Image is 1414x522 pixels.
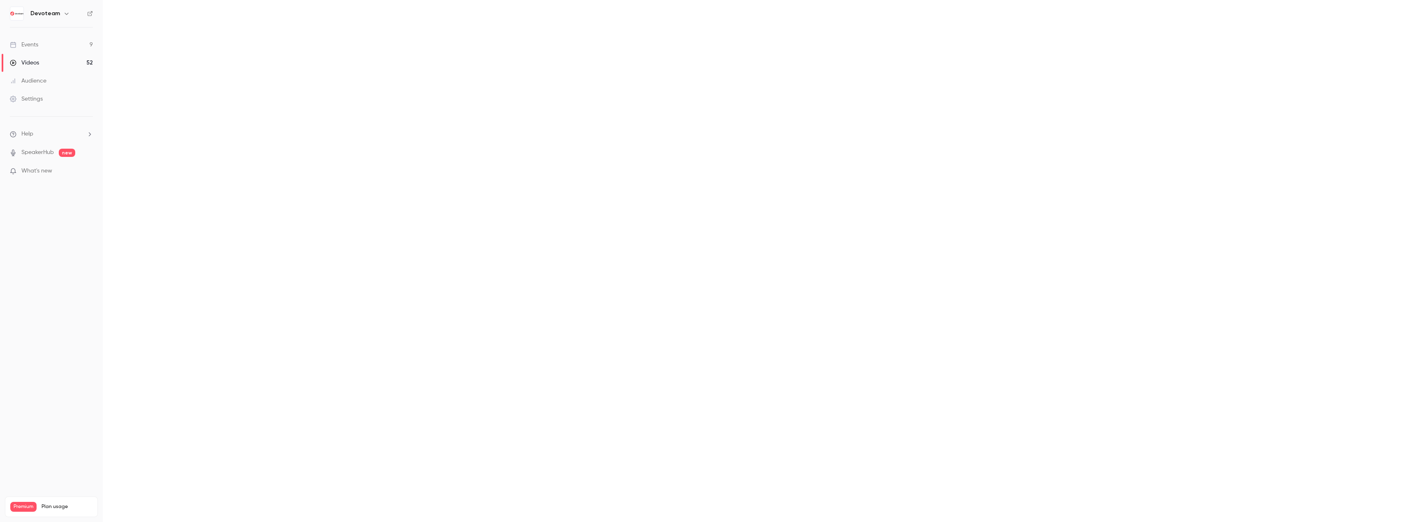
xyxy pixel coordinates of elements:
span: Premium [10,502,37,512]
span: Help [21,130,33,138]
a: SpeakerHub [21,148,54,157]
li: help-dropdown-opener [10,130,93,138]
img: Devoteam [10,7,23,20]
div: Videos [10,59,39,67]
div: Settings [10,95,43,103]
span: Plan usage [42,504,92,510]
h6: Devoteam [30,9,60,18]
span: new [59,149,75,157]
div: Events [10,41,38,49]
iframe: Noticeable Trigger [83,168,93,175]
span: What's new [21,167,52,175]
div: Audience [10,77,46,85]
